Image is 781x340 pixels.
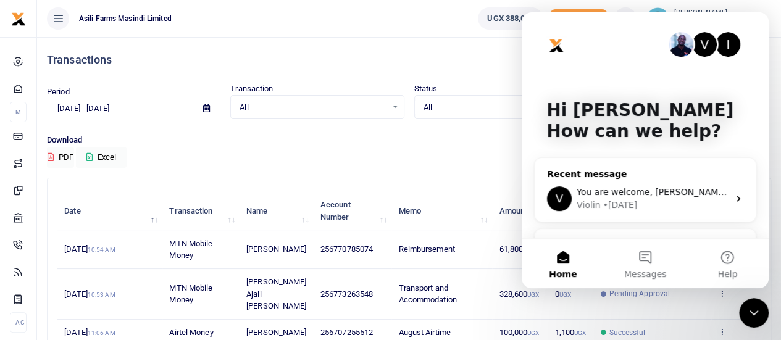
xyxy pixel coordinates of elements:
[487,12,533,25] span: UGX 388,001
[10,102,27,122] li: M
[240,192,314,230] th: Name: activate to sort column ascending
[169,239,212,260] span: MTN Mobile Money
[246,328,306,337] span: [PERSON_NAME]
[314,192,392,230] th: Account Number: activate to sort column ascending
[240,101,386,114] span: All
[473,7,548,30] li: Wallet ballance
[88,246,115,253] small: 10:54 AM
[162,192,240,230] th: Transaction: activate to sort column ascending
[47,147,74,168] button: PDF
[646,7,771,30] a: profile-user [PERSON_NAME] AMSAF East Africa Limited
[64,328,115,337] span: [DATE]
[674,8,771,19] small: [PERSON_NAME]
[609,327,645,338] span: Successful
[10,312,27,333] li: Ac
[47,98,193,119] input: select period
[646,7,669,30] img: profile-user
[64,244,115,254] span: [DATE]
[398,244,454,254] span: Reimbursement
[424,101,570,114] span: All
[76,147,127,168] button: Excel
[492,192,548,230] th: Amount: activate to sort column ascending
[11,14,26,23] a: logo-small logo-large logo-large
[47,86,70,98] label: Period
[64,289,115,299] span: [DATE]
[11,12,26,27] img: logo-small
[246,277,306,310] span: [PERSON_NAME] Ajali [PERSON_NAME]
[478,7,543,30] a: UGX 388,001
[499,289,539,299] span: 328,600
[559,291,570,298] small: UGX
[230,83,273,95] label: Transaction
[414,83,438,95] label: Status
[739,298,769,328] iframe: Intercom live chat
[57,192,162,230] th: Date: activate to sort column descending
[391,192,492,230] th: Memo: activate to sort column ascending
[499,328,539,337] span: 100,000
[169,283,212,305] span: MTN Mobile Money
[74,13,177,24] span: Asili Farms Masindi Limited
[398,283,456,305] span: Transport and Accommodation
[527,330,539,336] small: UGX
[554,328,586,337] span: 1,100
[574,330,586,336] small: UGX
[609,288,670,299] span: Pending Approval
[548,9,609,29] li: Toup your wallet
[47,134,771,147] p: Download
[47,53,771,67] h4: Transactions
[88,291,115,298] small: 10:53 AM
[527,291,539,298] small: UGX
[320,289,373,299] span: 256773263548
[88,330,115,336] small: 11:06 AM
[499,244,535,254] span: 61,800
[246,244,306,254] span: [PERSON_NAME]
[554,289,570,299] span: 0
[320,244,373,254] span: 256770785074
[522,12,769,288] iframe: Intercom live chat
[548,9,609,29] span: Add money
[169,328,213,337] span: Airtel Money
